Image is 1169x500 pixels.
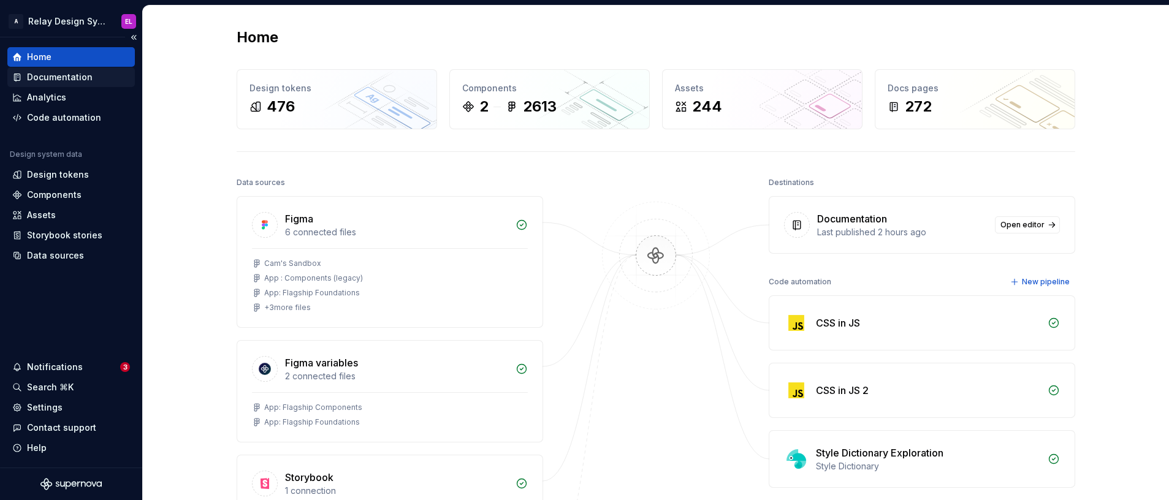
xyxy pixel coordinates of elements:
button: Collapse sidebar [125,29,142,46]
button: ARelay Design SystemEL [2,8,140,34]
a: Code automation [7,108,135,127]
div: Cam's Sandbox [264,259,321,268]
div: 476 [267,97,295,116]
div: Last published 2 hours ago [817,226,988,238]
div: 272 [905,97,932,116]
span: New pipeline [1022,277,1070,287]
span: Open editor [1000,220,1045,230]
div: Design tokens [249,82,424,94]
div: Assets [675,82,850,94]
div: Figma [285,211,313,226]
div: CSS in JS 2 [816,383,869,398]
div: Search ⌘K [27,381,74,393]
div: Style Dictionary Exploration [816,445,943,460]
div: Storybook stories [27,229,102,241]
a: Docs pages272 [875,69,1075,129]
div: App: Flagship Foundations [264,288,360,298]
div: Documentation [27,71,93,83]
a: Design tokens476 [237,69,437,129]
div: Settings [27,401,63,414]
button: Search ⌘K [7,377,135,397]
a: Documentation [7,67,135,87]
a: Open editor [995,216,1060,233]
div: Data sources [237,174,285,191]
div: Code automation [769,273,831,290]
a: Settings [7,398,135,417]
div: Contact support [27,422,96,434]
div: EL [125,17,132,26]
div: 2613 [523,97,557,116]
a: Components22613 [449,69,650,129]
a: Analytics [7,88,135,107]
a: Assets [7,205,135,225]
a: Figma variables2 connected filesApp: Flagship ComponentsApp: Flagship Foundations [237,340,543,442]
div: Data sources [27,249,84,262]
div: 1 connection [285,485,508,497]
div: Help [27,442,47,454]
div: Components [462,82,637,94]
div: 244 [692,97,722,116]
div: Home [27,51,51,63]
div: Figma variables [285,355,358,370]
div: A [9,14,23,29]
div: Docs pages [888,82,1062,94]
div: Code automation [27,112,101,124]
div: Style Dictionary [816,460,1040,472]
div: Notifications [27,361,83,373]
span: 3 [120,362,130,372]
div: CSS in JS [816,316,860,330]
div: Design system data [10,150,82,159]
div: Storybook [285,470,333,485]
button: Help [7,438,135,458]
div: Components [27,189,82,201]
a: Storybook stories [7,225,135,245]
a: Components [7,185,135,205]
div: 2 [479,97,489,116]
div: App: Flagship Components [264,403,362,412]
a: Figma6 connected filesCam's SandboxApp : Components (legacy)App: Flagship Foundations+3more files [237,196,543,328]
div: Destinations [769,174,814,191]
div: Analytics [27,91,66,104]
div: Relay Design System [28,15,107,28]
div: 2 connected files [285,370,508,382]
svg: Supernova Logo [40,478,102,490]
button: New pipeline [1007,273,1075,290]
div: Design tokens [27,169,89,181]
div: Assets [27,209,56,221]
a: Design tokens [7,165,135,184]
div: + 3 more files [264,303,311,312]
div: App : Components (legacy) [264,273,363,283]
button: Contact support [7,418,135,438]
a: Data sources [7,246,135,265]
a: Assets244 [662,69,862,129]
a: Home [7,47,135,67]
div: 6 connected files [285,226,508,238]
div: App: Flagship Foundations [264,417,360,427]
div: Documentation [817,211,887,226]
button: Notifications3 [7,357,135,377]
h2: Home [237,28,278,47]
